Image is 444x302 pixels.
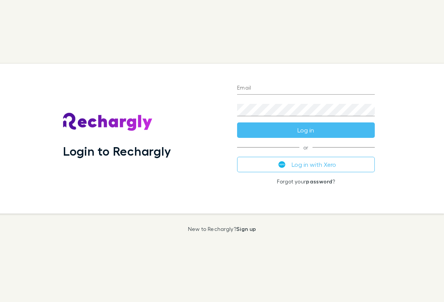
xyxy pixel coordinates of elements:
a: password [306,178,332,185]
img: Rechargly's Logo [63,113,153,131]
span: or [237,147,375,148]
button: Log in with Xero [237,157,375,172]
p: New to Rechargly? [188,226,256,232]
a: Sign up [236,226,256,232]
button: Log in [237,122,375,138]
h1: Login to Rechargly [63,144,171,158]
p: Forgot your ? [237,178,375,185]
img: Xero's logo [278,161,285,168]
